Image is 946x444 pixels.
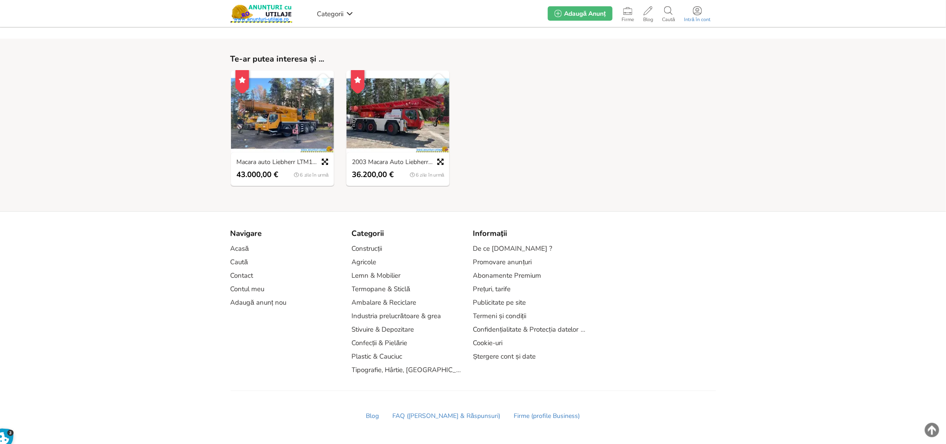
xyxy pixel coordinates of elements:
div: Categorii [352,230,464,238]
a: Prețuri, tarife [473,285,511,293]
a: Ștergere cont și date [473,352,536,360]
a: Ambalare & Reciclare [352,298,417,306]
span: Firme [617,17,639,22]
a: De ce [DOMAIN_NAME] ? [473,244,553,253]
div: Informații [473,230,586,238]
a: Caută [657,4,680,22]
a: Plastic & Cauciuc [352,352,403,360]
a: Confecții & Pielărie [352,339,408,347]
a: Confidențialitate & Protecția datelor (GDPR) [473,325,586,333]
a: Termeni și condiții [473,312,527,320]
a: Tipografie, Hârtie, [GEOGRAPHIC_DATA] [352,366,464,374]
a: Promovare anunțuri [473,258,532,266]
a: Macara auto Liebherr LTM1090 [232,159,333,167]
img: 2003 Macara Auto Liebherr LTM 10451 [346,71,449,156]
a: Adaugă Anunț [548,6,613,21]
div: Navigare [231,230,343,238]
a: Intră în cont [680,4,715,22]
a: Firme (profile Business) [514,412,580,420]
span: Categorii [317,9,344,18]
span: Adaugă Anunț [564,9,606,18]
span: Intră în cont [680,17,715,22]
a: Industria prelucrătoare & grea [352,312,441,320]
a: Categorii [315,7,355,20]
a: Salvează Favorit [430,72,448,90]
span: Blog [639,17,657,22]
a: Contact [231,271,253,280]
img: scroll-to-top.png [925,423,939,437]
h3: Te-ar putea interesa și ... [231,54,716,63]
a: Stivuire & Depozitare [352,325,414,333]
a: Acasă [231,244,249,253]
a: Caută [231,258,248,266]
a: Construcții [352,244,382,253]
span: 43.000,00 € [236,170,278,179]
a: Previzualizare [319,155,331,168]
span: Caută [657,17,680,22]
img: Macara auto Liebherr LTM1090 [231,71,334,156]
div: 6 zile în urmă [292,170,333,179]
a: FAQ ([PERSON_NAME] & Răspunsuri) [393,412,501,420]
a: 2003 Macara Auto Liebherr LTM 10451 [347,159,449,167]
a: Abonamente Premium [473,271,542,280]
a: Termopane & Sticlă [352,285,410,293]
div: 6 zile în urmă [408,170,449,179]
a: Salvează Favorit [314,72,332,90]
a: Cookie-uri [473,339,503,347]
img: Anunturi-Utilaje.RO [231,4,293,22]
a: Adaugă anunț nou [231,298,287,306]
a: Publicitate pe site [473,298,526,306]
span: 3 [7,430,14,436]
span: 36.200,00 € [352,170,394,179]
a: Contul meu [231,285,265,293]
a: Firme [617,4,639,22]
a: Agricole [352,258,377,266]
a: Blog [366,412,379,420]
a: Blog [639,4,657,22]
a: Lemn & Mobilier [352,271,401,280]
a: Previzualizare [434,155,447,168]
